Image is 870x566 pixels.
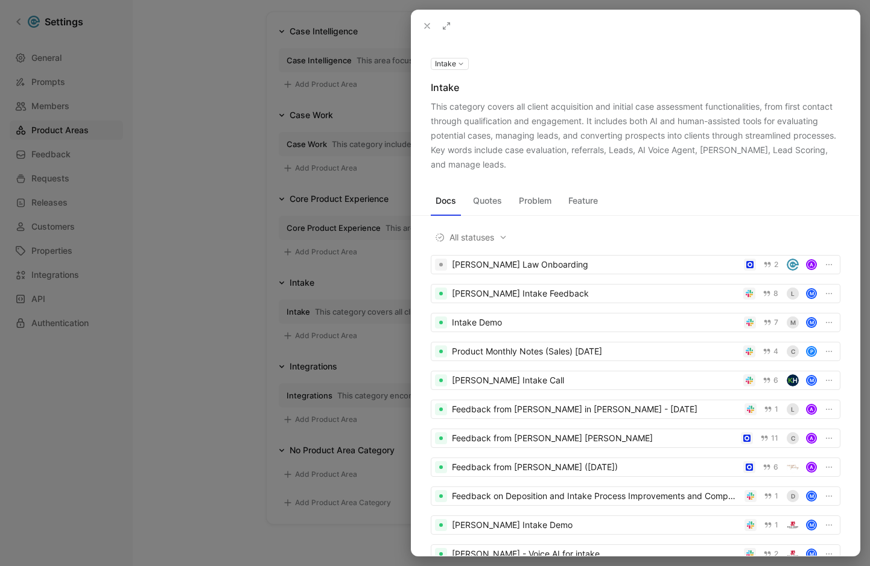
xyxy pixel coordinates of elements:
div: [PERSON_NAME] Intake Demo [452,518,740,532]
button: 2 [761,547,781,561]
a: Feedback from [PERSON_NAME] ([DATE])6A [431,458,840,477]
a: [PERSON_NAME] Law Onboarding2A [431,255,840,274]
div: [PERSON_NAME] Intake Call [452,373,738,388]
img: craigswapp.com [787,519,799,531]
button: All statuses [431,230,512,245]
div: A [807,405,816,413]
span: 6 [773,377,778,384]
span: 2 [774,261,778,268]
span: All statuses [435,230,507,245]
div: A [807,463,816,471]
div: Intake [431,80,840,95]
div: c [787,345,799,357]
div: M [787,316,799,329]
a: [PERSON_NAME] - Voice AI for intake2M [431,544,840,564]
span: 2 [774,550,778,558]
span: 1 [775,406,778,413]
button: Intake [431,58,469,70]
button: 6 [760,461,781,474]
div: Feedback from [PERSON_NAME] [PERSON_NAME] [452,431,736,445]
span: 8 [773,290,778,297]
div: M [807,550,816,558]
a: Intake Demo7MM [431,313,840,332]
button: 1 [761,518,781,532]
div: Feedback on Deposition and Intake Process Improvements and Competitive Insights from Dieffer Law [452,489,740,503]
a: Feedback on Deposition and Intake Process Improvements and Competitive Insights from Dieffer Law1DM [431,486,840,506]
button: 11 [758,432,781,445]
img: gokenny.com [787,374,799,386]
span: 6 [773,464,778,471]
div: [PERSON_NAME] Intake Feedback [452,286,738,301]
button: Quotes [468,191,507,210]
button: 8 [760,287,781,300]
div: This category covers all client acquisition and initial case assessment functionalities, from fir... [431,99,840,172]
div: M [807,318,816,327]
button: Feature [564,191,603,210]
div: M [807,521,816,529]
div: L [787,288,799,300]
div: A [807,260,816,269]
span: 1 [775,492,778,500]
a: Product Monthly Notes (Sales) [DATE]4cP [431,342,840,361]
div: D [787,490,799,502]
button: 6 [760,374,781,387]
button: 4 [760,345,781,358]
div: Feedback from [PERSON_NAME] in [PERSON_NAME] - [DATE] [452,402,740,417]
div: M [807,492,816,500]
a: Feedback from [PERSON_NAME] [PERSON_NAME]11cA [431,429,840,448]
div: P [807,347,816,356]
a: [PERSON_NAME] Intake Demo1M [431,515,840,535]
div: M [807,289,816,298]
button: 1 [761,403,781,416]
div: [PERSON_NAME] Law Onboarding [452,257,739,272]
div: [PERSON_NAME] - Voice AI for intake [452,547,739,561]
button: 1 [761,489,781,503]
span: 4 [773,348,778,355]
img: craigswapp.com [787,548,799,560]
button: Problem [514,191,556,210]
img: 16dd0999-2487-498c-ae63-730c87bddfb5.jpg [787,259,799,271]
div: Product Monthly Notes (Sales) [DATE] [452,344,738,359]
button: 2 [761,258,781,271]
button: 7 [761,316,781,329]
a: [PERSON_NAME] Intake Call6M [431,371,840,390]
a: [PERSON_NAME] Intake Feedback8LM [431,284,840,303]
button: Docs [431,191,461,210]
img: justiceatwork.com [787,461,799,473]
span: 11 [771,435,778,442]
span: 1 [775,521,778,529]
div: A [807,434,816,442]
div: Intake Demo [452,315,739,330]
span: 7 [774,319,778,326]
div: L [787,403,799,415]
a: Feedback from [PERSON_NAME] in [PERSON_NAME] - [DATE]1LA [431,400,840,419]
div: M [807,376,816,385]
div: c [787,432,799,444]
div: Feedback from [PERSON_NAME] ([DATE]) [452,460,738,474]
